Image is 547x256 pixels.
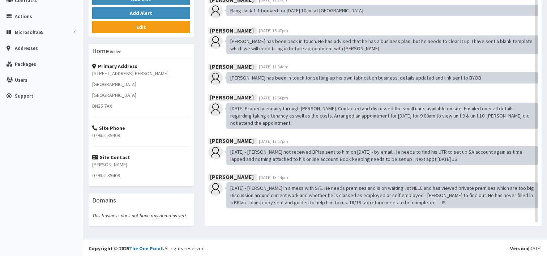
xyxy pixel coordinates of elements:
[210,63,254,70] b: [PERSON_NAME]
[210,173,254,180] b: [PERSON_NAME]
[92,81,190,88] p: [GEOGRAPHIC_DATA]
[92,91,190,99] p: [GEOGRAPHIC_DATA]
[259,64,289,69] span: [DATE] 11:34am
[92,212,186,219] i: This business does not have any domains yet!
[259,28,288,33] span: [DATE] 15:47pm
[92,154,130,161] strong: Site Contact
[92,21,190,33] a: Edit
[510,245,542,252] div: [DATE]
[226,72,538,84] div: [PERSON_NAME] has been in touch for setting up his own fabrication business. details updated and ...
[210,26,254,34] b: [PERSON_NAME]
[92,48,109,54] h3: Home
[92,197,116,204] h3: Domains
[510,245,528,252] b: Version
[210,94,254,101] b: [PERSON_NAME]
[92,172,190,179] p: 07935139409
[92,70,190,77] p: [STREET_ADDRESS][PERSON_NAME]
[130,10,152,16] b: Add Alert
[129,245,163,252] a: The One Point
[226,146,538,165] div: [DATE] - [PERSON_NAME] not received BPlan sent to him on [DATE] - by email. He needs to find his ...
[92,161,190,168] p: [PERSON_NAME]
[226,35,538,54] div: [PERSON_NAME] has been back in touch. He has advised that he has a business plan, but he needs to...
[136,24,146,30] b: Edit
[92,132,190,139] p: 07935139409
[15,13,32,20] span: Actions
[15,93,33,99] span: Support
[92,102,190,110] p: DN35 7AX
[226,182,538,208] div: [DATE] - [PERSON_NAME] in a mess with S/E. He needs premises and is on waiting list NELC and has ...
[15,45,38,51] span: Addresses
[259,175,288,180] span: [DATE] 13:14pm
[89,245,164,252] strong: Copyright © 2025 .
[259,95,288,101] span: [DATE] 12:56pm
[15,29,43,35] span: Microsoft365
[110,49,121,54] small: Active
[15,61,36,67] span: Packages
[226,5,538,16] div: Rang Jack 1-1 booked for [DATE] 10am at [GEOGRAPHIC_DATA].
[92,63,137,69] strong: Primary Address
[15,77,27,83] span: Users
[92,125,125,131] strong: Site Phone
[226,103,538,129] div: [DATE] Property enquiry through [PERSON_NAME]. Contacted and discussed the small units available ...
[210,137,254,144] b: [PERSON_NAME]
[92,7,190,19] button: Add Alert
[259,138,288,144] span: [DATE] 13:17pm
